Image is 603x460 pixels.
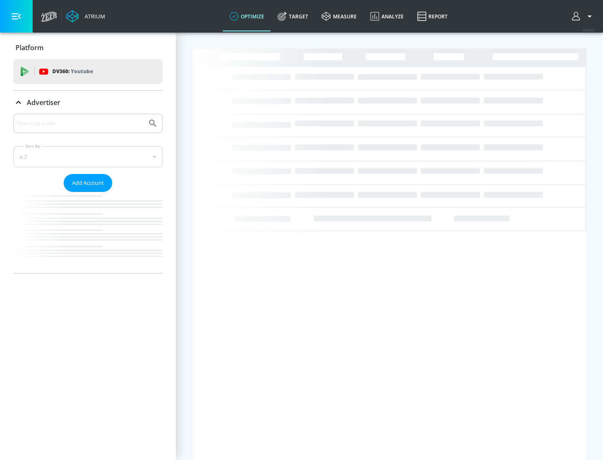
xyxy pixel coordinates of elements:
[315,1,363,31] a: measure
[66,10,105,23] a: Atrium
[13,91,162,114] div: Advertiser
[13,36,162,59] div: Platform
[52,67,93,76] p: DV360:
[15,43,44,52] p: Platform
[223,1,271,31] a: optimize
[71,67,93,76] p: Youtube
[17,118,144,129] input: Search by name
[24,143,42,149] label: Sort By
[583,28,595,32] span: v 4.24.0
[271,1,315,31] a: Target
[13,192,162,273] nav: list of Advertiser
[64,174,112,192] button: Add Account
[13,146,162,167] div: A-Z
[13,114,162,273] div: Advertiser
[410,1,454,31] a: Report
[72,178,104,188] span: Add Account
[27,98,60,107] p: Advertiser
[13,59,162,84] div: DV360: Youtube
[81,13,105,20] div: Atrium
[363,1,410,31] a: Analyze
